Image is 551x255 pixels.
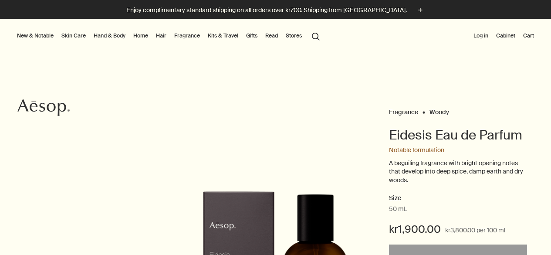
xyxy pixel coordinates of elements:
[472,19,536,54] nav: supplementary
[15,97,72,121] a: Aesop
[445,225,505,236] span: kr3,800.00 per 100 ml
[15,19,324,54] nav: primary
[389,126,527,144] h1: Eidesis Eau de Parfum
[521,31,536,41] button: Cart
[17,99,70,116] svg: Aesop
[389,159,527,185] p: A beguiling fragrance with bright opening notes that develop into deep spice, damp earth and dry ...
[154,31,168,41] a: Hair
[60,31,88,41] a: Skin Care
[472,31,490,41] button: Log in
[132,31,150,41] a: Home
[126,5,425,15] button: Enjoy complimentary standard shipping on all orders over kr700. Shipping from [GEOGRAPHIC_DATA].
[244,31,259,41] a: Gifts
[429,108,449,112] a: Woody
[284,31,304,41] button: Stores
[264,31,280,41] a: Read
[126,6,407,15] p: Enjoy complimentary standard shipping on all orders over kr700. Shipping from [GEOGRAPHIC_DATA].
[308,27,324,44] button: Open search
[172,31,202,41] a: Fragrance
[92,31,127,41] a: Hand & Body
[389,108,418,112] a: Fragrance
[15,31,55,41] button: New & Notable
[389,193,527,204] h2: Size
[494,31,517,41] a: Cabinet
[206,31,240,41] a: Kits & Travel
[389,222,441,236] span: kr1,900.00
[389,205,407,214] span: 50 mL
